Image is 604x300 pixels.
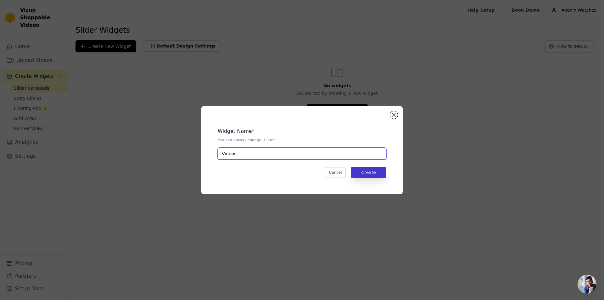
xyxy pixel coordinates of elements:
legend: Widget Name [218,127,252,135]
button: Close modal [390,111,398,119]
a: Open chat [578,275,596,294]
button: Cancel [325,167,346,178]
p: You can always change it later [218,138,386,143]
button: Create [351,167,386,178]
